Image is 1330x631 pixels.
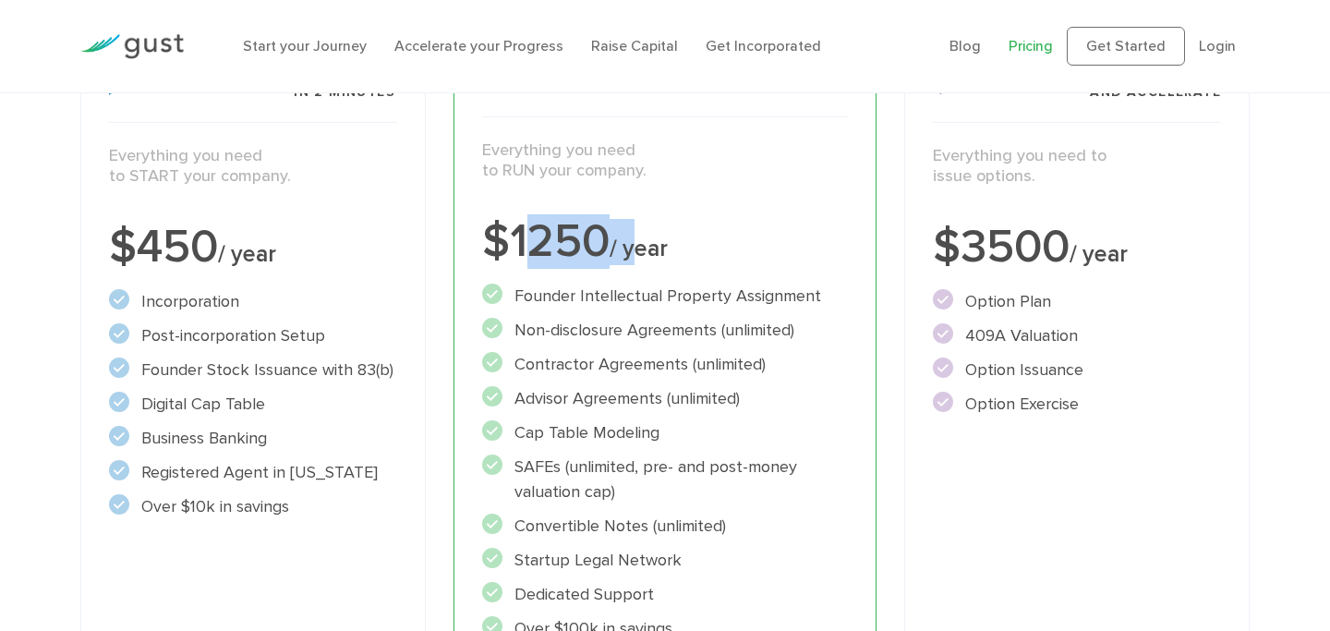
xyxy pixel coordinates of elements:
span: / year [610,235,668,262]
div: $450 [109,224,397,271]
div: $1250 [482,219,849,265]
li: SAFEs (unlimited, pre- and post-money valuation cap) [482,455,849,504]
li: Digital Cap Table [109,392,397,417]
p: Everything you need to RUN your company. [482,140,849,182]
li: Founder Intellectual Property Assignment [482,284,849,309]
li: Business Banking [109,426,397,451]
p: Everything you need to START your company. [109,146,397,188]
li: Option Issuance [933,358,1221,382]
a: Get Started [1067,27,1185,66]
li: Founder Stock Issuance with 83(b) [109,358,397,382]
a: Raise Capital [591,37,678,55]
li: Post-incorporation Setup [109,323,397,348]
li: Registered Agent in [US_STATE] [109,460,397,485]
li: Option Exercise [933,392,1221,417]
li: Contractor Agreements (unlimited) [482,352,849,377]
li: Incorporation [109,289,397,314]
p: Everything you need to issue options. [933,146,1221,188]
span: / year [1070,240,1128,268]
li: Startup Legal Network [482,548,849,573]
div: $3500 [933,224,1221,271]
span: Includes START and ACCELERATE [1090,73,1221,99]
li: Advisor Agreements (unlimited) [482,386,849,411]
span: / year [218,240,276,268]
li: Option Plan [933,289,1221,314]
span: Incorporate in 2 Minutes [294,73,396,99]
li: Over $10k in savings [109,494,397,519]
a: Pricing [1009,37,1053,55]
li: 409A Valuation [933,323,1221,348]
a: Blog [949,37,981,55]
li: Dedicated Support [482,582,849,607]
li: Convertible Notes (unlimited) [482,514,849,539]
a: Login [1199,37,1236,55]
a: Start your Journey [243,37,367,55]
a: Get Incorporated [706,37,821,55]
a: Accelerate your Progress [394,37,563,55]
img: Gust Logo [80,34,184,59]
li: Non-disclosure Agreements (unlimited) [482,318,849,343]
li: Cap Table Modeling [482,420,849,445]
